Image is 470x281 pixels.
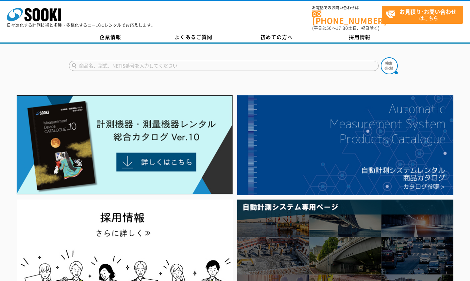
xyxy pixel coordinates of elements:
[312,25,379,31] span: (平日 ～ 土日、祝日除く)
[260,33,293,41] span: 初めての方へ
[386,6,463,23] span: はこちら
[17,95,233,194] img: Catalog Ver10
[7,23,155,27] p: 日々進化する計測技術と多種・多様化するニーズにレンタルでお応えします。
[235,32,318,42] a: 初めての方へ
[312,6,382,10] span: お電話でのお問い合わせは
[318,32,401,42] a: 採用情報
[152,32,235,42] a: よくあるご質問
[381,57,398,74] img: btn_search.png
[69,32,152,42] a: 企業情報
[336,25,348,31] span: 17:30
[399,7,456,16] strong: お見積り･お問い合わせ
[237,95,453,195] img: 自動計測システムカタログ
[322,25,332,31] span: 8:50
[312,11,382,24] a: [PHONE_NUMBER]
[69,61,379,71] input: 商品名、型式、NETIS番号を入力してください
[382,6,463,24] a: お見積り･お問い合わせはこちら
